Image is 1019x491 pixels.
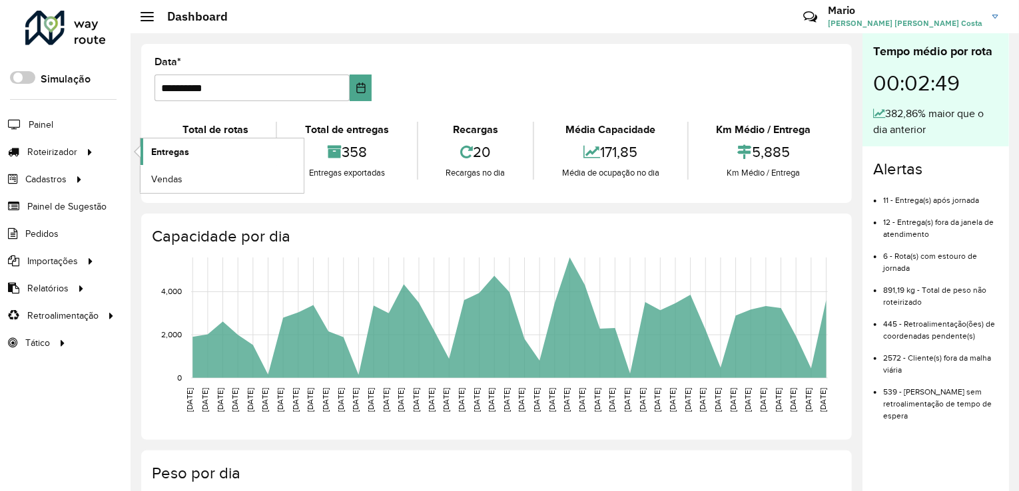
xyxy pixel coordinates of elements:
li: 11 - Entrega(s) após jornada [883,184,998,206]
text: [DATE] [246,388,254,412]
div: Km Médio / Entrega [692,122,835,138]
text: [DATE] [804,388,813,412]
div: Entregas exportadas [280,166,413,180]
text: 2,000 [161,330,182,339]
div: Recargas no dia [422,166,529,180]
text: [DATE] [819,388,828,412]
div: 171,85 [537,138,683,166]
text: 0 [177,373,182,382]
label: Data [155,54,181,70]
text: [DATE] [502,388,511,412]
div: Tempo médio por rota [873,43,998,61]
div: 00:02:49 [873,61,998,106]
li: 6 - Rota(s) com estouro de jornada [883,240,998,274]
text: [DATE] [699,388,707,412]
div: Km Médio / Entrega [692,166,835,180]
button: Choose Date [350,75,372,101]
div: 20 [422,138,529,166]
li: 539 - [PERSON_NAME] sem retroalimentação de tempo de espera [883,376,998,422]
label: Simulação [41,71,91,87]
text: [DATE] [412,388,420,412]
text: [DATE] [683,388,692,412]
text: [DATE] [216,388,224,412]
li: 12 - Entrega(s) fora da janela de atendimento [883,206,998,240]
text: [DATE] [759,388,767,412]
h3: Mario [828,4,982,17]
text: [DATE] [743,388,752,412]
text: [DATE] [321,388,330,412]
text: [DATE] [563,388,571,412]
span: [PERSON_NAME] [PERSON_NAME] Costa [828,17,982,29]
div: 5,885 [692,138,835,166]
text: [DATE] [623,388,631,412]
span: Painel [29,118,53,132]
div: Média de ocupação no dia [537,166,683,180]
h4: Alertas [873,160,998,179]
a: Entregas [141,138,304,165]
div: 358 [280,138,413,166]
h4: Capacidade por dia [152,227,839,246]
text: [DATE] [427,388,436,412]
h4: Peso por dia [152,464,839,483]
span: Cadastros [25,172,67,186]
div: Total de entregas [280,122,413,138]
text: [DATE] [291,388,300,412]
text: [DATE] [532,388,541,412]
text: [DATE] [230,388,239,412]
span: Painel de Sugestão [27,200,107,214]
div: Recargas [422,122,529,138]
li: 891,19 kg - Total de peso não roteirizado [883,274,998,308]
li: 2572 - Cliente(s) fora da malha viária [883,342,998,376]
text: [DATE] [487,388,496,412]
text: [DATE] [457,388,466,412]
span: Relatórios [27,281,69,295]
text: 4,000 [161,287,182,296]
text: [DATE] [261,388,270,412]
text: [DATE] [774,388,783,412]
span: Roteirizador [27,145,77,159]
li: 445 - Retroalimentação(ões) de coordenadas pendente(s) [883,308,998,342]
div: Média Capacidade [537,122,683,138]
text: [DATE] [517,388,526,412]
text: [DATE] [713,388,722,412]
text: [DATE] [276,388,284,412]
text: [DATE] [729,388,737,412]
span: Importações [27,254,78,268]
text: [DATE] [547,388,556,412]
text: [DATE] [577,388,586,412]
text: [DATE] [472,388,481,412]
text: [DATE] [668,388,677,412]
a: Contato Rápido [796,3,825,31]
span: Entregas [151,145,189,159]
h2: Dashboard [154,9,228,24]
text: [DATE] [366,388,375,412]
a: Vendas [141,166,304,192]
text: [DATE] [336,388,345,412]
div: 382,86% maior que o dia anterior [873,106,998,138]
text: [DATE] [396,388,405,412]
text: [DATE] [382,388,390,412]
text: [DATE] [200,388,209,412]
text: [DATE] [351,388,360,412]
text: [DATE] [306,388,314,412]
text: [DATE] [185,388,194,412]
span: Tático [25,336,50,350]
span: Pedidos [25,227,59,241]
div: Total de rotas [158,122,272,138]
span: Retroalimentação [27,309,99,323]
text: [DATE] [638,388,647,412]
text: [DATE] [653,388,662,412]
text: [DATE] [608,388,617,412]
span: Vendas [151,172,182,186]
text: [DATE] [593,388,601,412]
text: [DATE] [442,388,450,412]
text: [DATE] [789,388,797,412]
